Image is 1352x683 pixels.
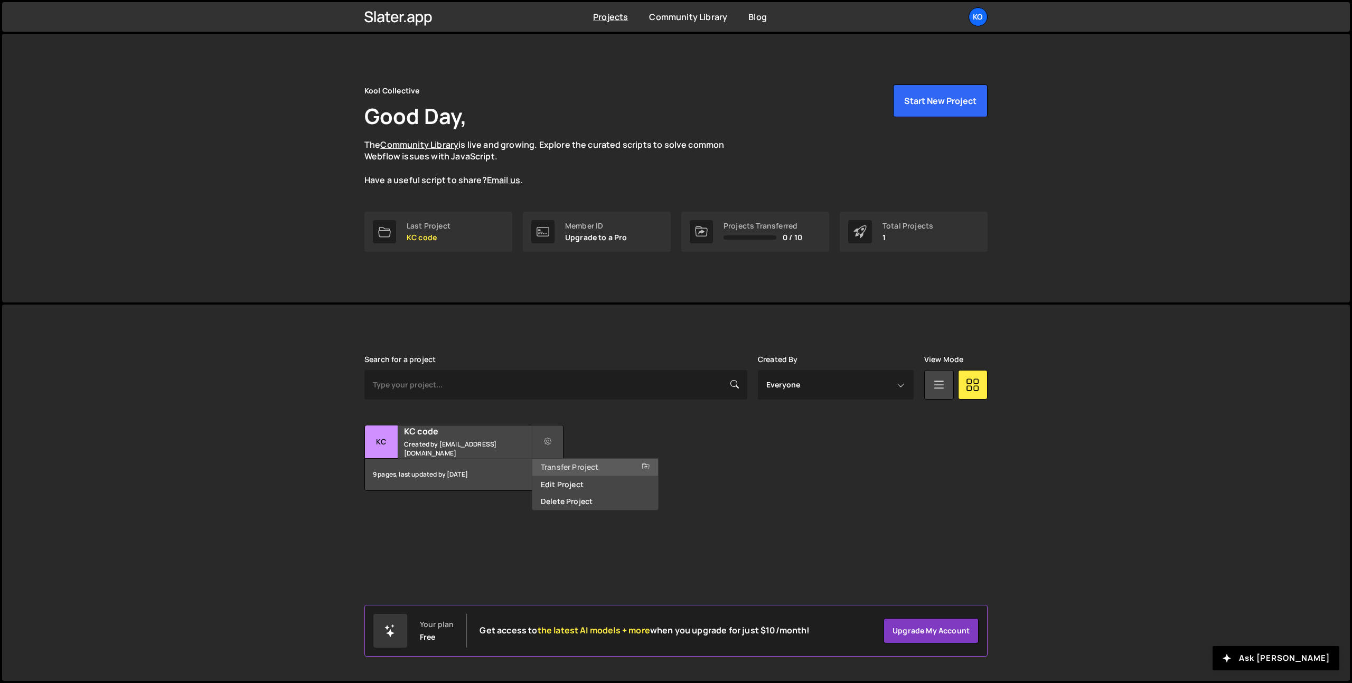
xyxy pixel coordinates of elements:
[649,11,727,23] a: Community Library
[364,370,747,400] input: Type your project...
[365,459,563,490] div: 9 pages, last updated by [DATE]
[404,440,531,458] small: Created by [EMAIL_ADDRESS][DOMAIN_NAME]
[364,212,512,252] a: Last Project KC code
[882,222,933,230] div: Total Projects
[724,222,802,230] div: Projects Transferred
[1213,646,1339,670] button: Ask [PERSON_NAME]
[364,355,436,364] label: Search for a project
[748,11,767,23] a: Blog
[783,233,802,242] span: 0 / 10
[924,355,963,364] label: View Mode
[532,459,658,476] a: Transfer Project
[404,425,531,437] h2: KC code
[893,84,988,117] button: Start New Project
[538,624,650,636] span: the latest AI models + more
[487,174,520,186] a: Email us
[407,222,450,230] div: Last Project
[380,139,458,150] a: Community Library
[565,233,627,242] p: Upgrade to a Pro
[758,355,798,364] label: Created By
[882,233,933,242] p: 1
[532,476,658,493] a: Edit Project
[365,425,398,459] div: KC
[420,633,436,641] div: Free
[884,618,979,643] a: Upgrade my account
[969,7,988,26] a: Ko
[407,233,450,242] p: KC code
[364,139,745,186] p: The is live and growing. Explore the curated scripts to solve common Webflow issues with JavaScri...
[593,11,628,23] a: Projects
[480,625,810,635] h2: Get access to when you upgrade for just $10/month!
[364,101,467,130] h1: Good Day,
[532,493,658,510] a: Delete Project
[364,425,564,491] a: KC KC code Created by [EMAIL_ADDRESS][DOMAIN_NAME] 9 pages, last updated by [DATE]
[420,620,454,629] div: Your plan
[364,84,419,97] div: Kool Collective
[565,222,627,230] div: Member ID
